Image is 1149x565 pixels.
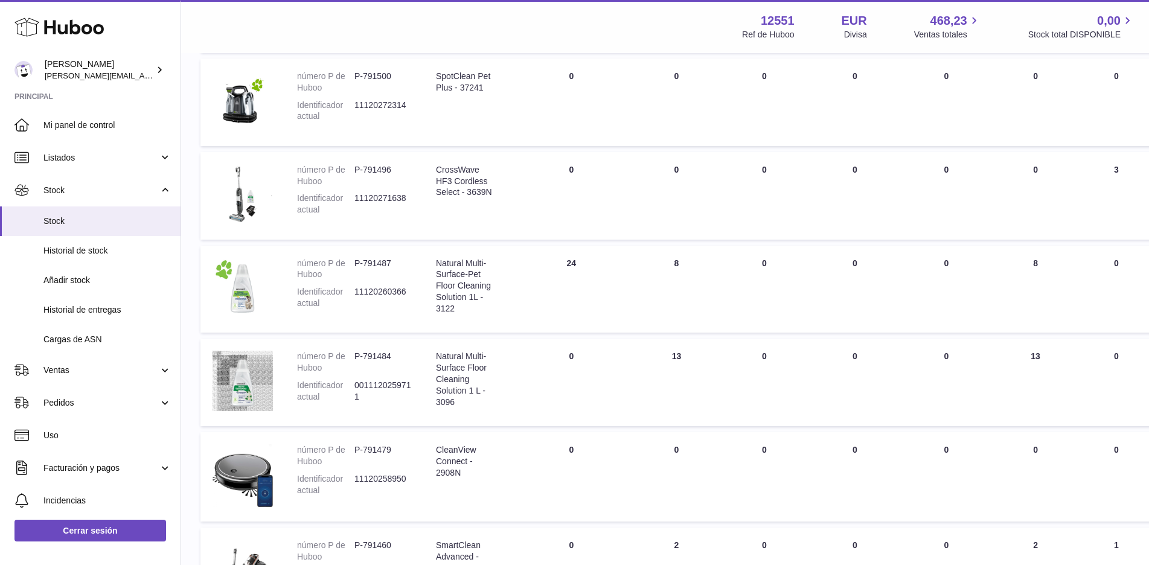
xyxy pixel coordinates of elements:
span: 0 [944,540,949,550]
span: Cargas de ASN [43,334,171,345]
img: product image [213,71,273,131]
td: 0 [719,246,810,333]
img: gerardo.montoiro@cleverenterprise.es [14,61,33,79]
div: Natural Multi-Surface-Pet Floor Cleaning Solution 1L - 3122 [436,258,497,314]
dt: Identificador actual [297,193,354,215]
td: 0 [810,246,900,333]
dd: P-791487 [354,258,412,281]
td: 8 [993,246,1078,333]
span: Stock [43,215,171,227]
span: Incidencias [43,495,171,506]
td: 0 [509,59,634,146]
dd: P-791484 [354,351,412,374]
td: 0 [509,339,634,426]
span: 0 [944,351,949,361]
img: product image [213,258,273,318]
img: product image [213,164,273,225]
span: Añadir stock [43,275,171,286]
span: Mi panel de control [43,120,171,131]
dt: número P de Huboo [297,540,354,563]
td: 13 [993,339,1078,426]
img: product image [213,351,273,411]
td: 0 [634,59,719,146]
span: Ventas totales [914,29,981,40]
dd: 11120260366 [354,286,412,309]
span: Pedidos [43,397,159,409]
a: 0,00 Stock total DISPONIBLE [1028,13,1135,40]
dd: P-791460 [354,540,412,563]
td: 0 [993,432,1078,522]
td: 0 [993,152,1078,240]
div: [PERSON_NAME] [45,59,153,81]
img: product image [213,444,273,506]
div: CrossWave HF3 Cordless Select - 3639N [436,164,497,199]
td: 0 [509,432,634,522]
td: 8 [634,246,719,333]
td: 0 [719,339,810,426]
div: Ref de Huboo [742,29,794,40]
span: Stock total DISPONIBLE [1028,29,1135,40]
strong: EUR [842,13,867,29]
td: 0 [719,432,810,522]
span: 0 [944,445,949,455]
span: Facturación y pagos [43,462,159,474]
span: 468,23 [930,13,967,29]
dd: P-791500 [354,71,412,94]
span: 0 [944,258,949,268]
a: 468,23 Ventas totales [914,13,981,40]
dt: número P de Huboo [297,71,354,94]
td: 0 [810,339,900,426]
span: Uso [43,430,171,441]
a: Cerrar sesión [14,520,166,541]
dt: Identificador actual [297,286,354,309]
div: Natural Multi-Surface Floor Cleaning Solution 1 L - 3096 [436,351,497,407]
dt: número P de Huboo [297,164,354,187]
dd: 0011120259711 [354,380,412,403]
td: 24 [509,246,634,333]
td: 0 [509,152,634,240]
span: 0,00 [1097,13,1121,29]
div: SpotClean Pet Plus - 37241 [436,71,497,94]
dd: 11120271638 [354,193,412,215]
dt: número P de Huboo [297,351,354,374]
td: 0 [719,152,810,240]
td: 0 [719,59,810,146]
td: 0 [993,59,1078,146]
div: Divisa [844,29,867,40]
dt: Identificador actual [297,100,354,123]
span: [PERSON_NAME][EMAIL_ADDRESS][DOMAIN_NAME] [45,71,242,80]
dt: número P de Huboo [297,258,354,281]
strong: 12551 [761,13,795,29]
span: Ventas [43,365,159,376]
td: 0 [810,59,900,146]
dd: P-791479 [354,444,412,467]
td: 0 [810,432,900,522]
span: 0 [944,165,949,174]
dd: 11120272314 [354,100,412,123]
td: 13 [634,339,719,426]
td: 0 [634,432,719,522]
dd: 11120258950 [354,473,412,496]
span: 0 [944,71,949,81]
span: Historial de stock [43,245,171,257]
span: Historial de entregas [43,304,171,316]
span: Listados [43,152,159,164]
dd: P-791496 [354,164,412,187]
dt: número P de Huboo [297,444,354,467]
td: 0 [810,152,900,240]
span: Stock [43,185,159,196]
div: CleanView Connect - 2908N [436,444,497,479]
td: 0 [634,152,719,240]
dt: Identificador actual [297,473,354,496]
dt: Identificador actual [297,380,354,403]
